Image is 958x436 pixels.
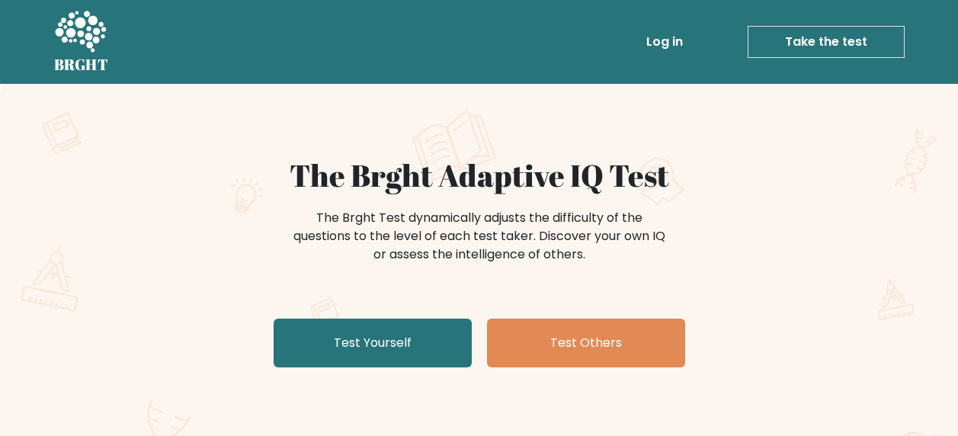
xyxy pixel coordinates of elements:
a: Take the test [748,26,905,58]
a: Test Yourself [274,319,472,367]
a: Log in [640,27,689,57]
a: BRGHT [54,6,109,78]
h1: The Brght Adaptive IQ Test [107,157,851,194]
div: The Brght Test dynamically adjusts the difficulty of the questions to the level of each test take... [289,209,670,264]
a: Test Others [487,319,685,367]
h5: BRGHT [54,56,109,74]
